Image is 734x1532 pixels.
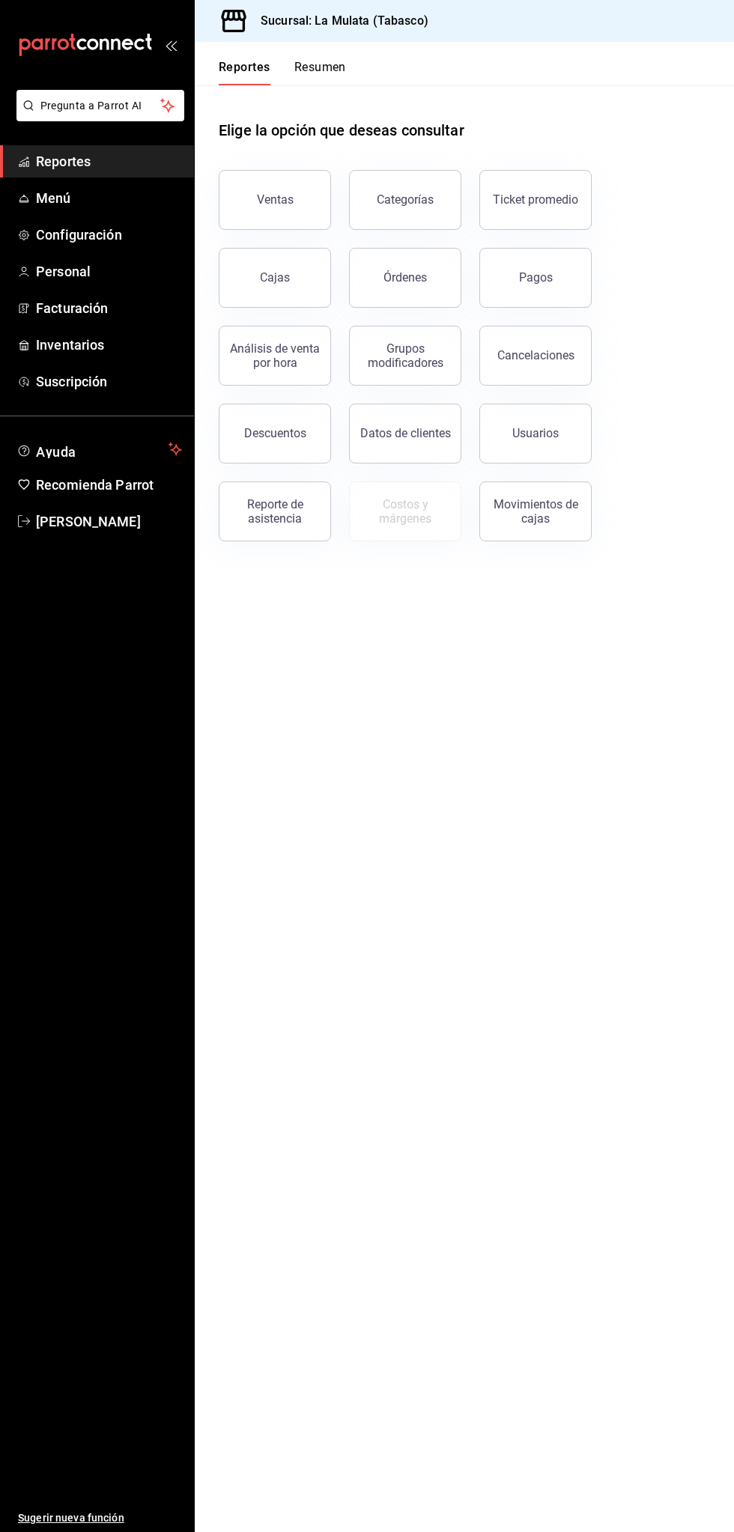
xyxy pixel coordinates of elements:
span: Menú [36,188,182,208]
div: Movimientos de cajas [489,497,582,526]
div: Cajas [260,269,291,287]
button: Reportes [219,60,270,85]
span: Recomienda Parrot [36,475,182,495]
div: Análisis de venta por hora [228,341,321,370]
div: Categorías [377,192,434,207]
button: Análisis de venta por hora [219,326,331,386]
div: Ventas [257,192,294,207]
span: Configuración [36,225,182,245]
button: Categorías [349,170,461,230]
span: Inventarios [36,335,182,355]
button: Datos de clientes [349,404,461,463]
button: Movimientos de cajas [479,481,592,541]
a: Pregunta a Parrot AI [10,109,184,124]
div: Reporte de asistencia [228,497,321,526]
div: navigation tabs [219,60,346,85]
button: Pagos [479,248,592,308]
h1: Elige la opción que deseas consultar [219,119,464,142]
button: Usuarios [479,404,592,463]
button: Cancelaciones [479,326,592,386]
button: Resumen [294,60,346,85]
div: Pagos [519,270,553,285]
div: Usuarios [512,426,559,440]
div: Ticket promedio [493,192,578,207]
div: Datos de clientes [360,426,451,440]
h3: Sucursal: La Mulata (Tabasco) [249,12,428,30]
span: [PERSON_NAME] [36,511,182,532]
a: Cajas [219,248,331,308]
span: Personal [36,261,182,282]
button: Ventas [219,170,331,230]
button: Descuentos [219,404,331,463]
div: Grupos modificadores [359,341,452,370]
button: Órdenes [349,248,461,308]
button: Grupos modificadores [349,326,461,386]
span: Facturación [36,298,182,318]
span: Ayuda [36,440,163,458]
button: Pregunta a Parrot AI [16,90,184,121]
button: Reporte de asistencia [219,481,331,541]
span: Sugerir nueva función [18,1510,182,1526]
button: open_drawer_menu [165,39,177,51]
span: Suscripción [36,371,182,392]
span: Reportes [36,151,182,171]
span: Pregunta a Parrot AI [40,98,161,114]
button: Contrata inventarios para ver este reporte [349,481,461,541]
button: Ticket promedio [479,170,592,230]
div: Descuentos [244,426,306,440]
div: Costos y márgenes [359,497,452,526]
div: Órdenes [383,270,427,285]
div: Cancelaciones [497,348,574,362]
